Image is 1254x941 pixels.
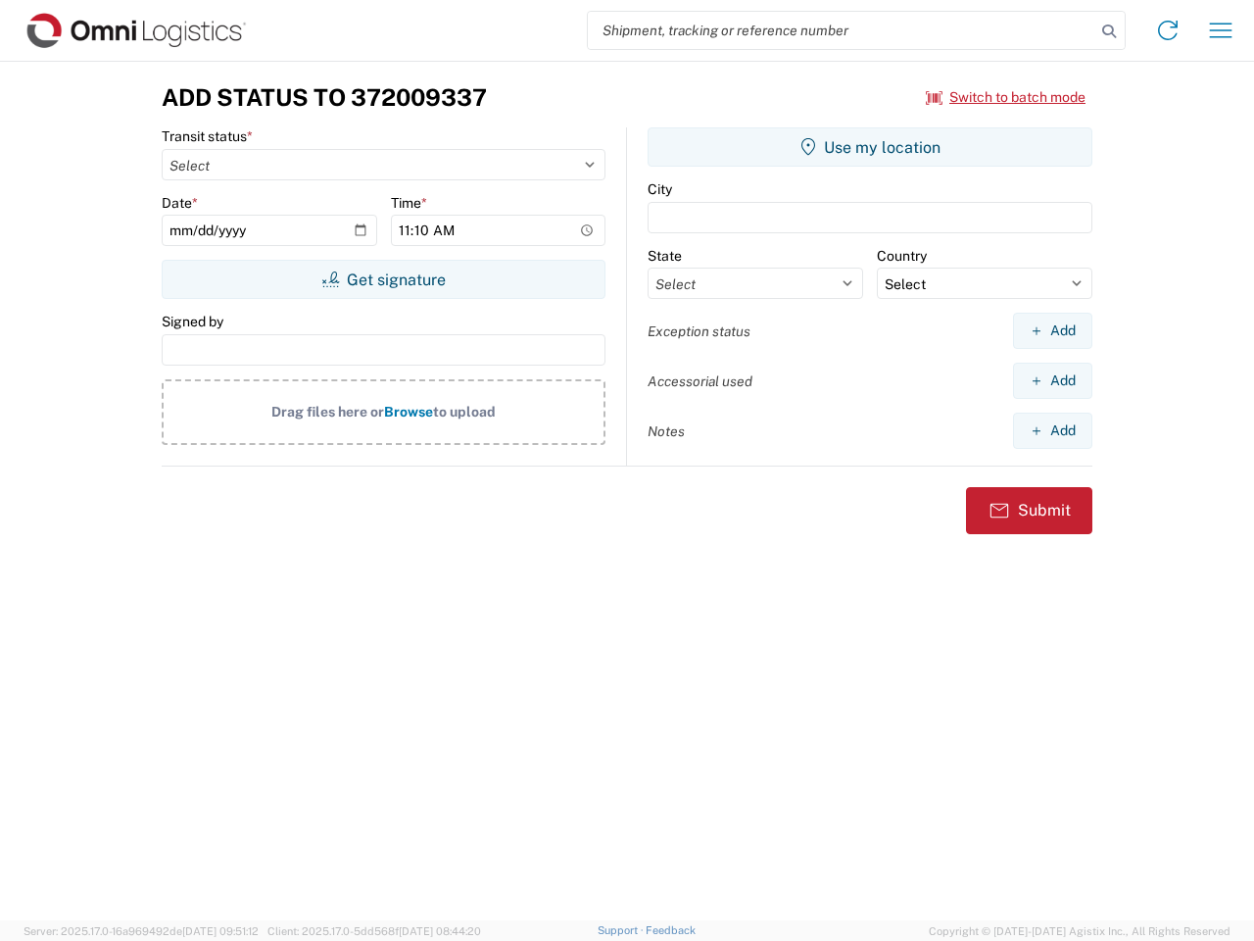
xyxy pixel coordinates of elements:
[162,127,253,145] label: Transit status
[162,83,487,112] h3: Add Status to 372009337
[267,925,481,937] span: Client: 2025.17.0-5dd568f
[648,422,685,440] label: Notes
[648,372,752,390] label: Accessorial used
[929,922,1230,940] span: Copyright © [DATE]-[DATE] Agistix Inc., All Rights Reserved
[182,925,259,937] span: [DATE] 09:51:12
[648,127,1092,167] button: Use my location
[926,81,1085,114] button: Switch to batch mode
[433,404,496,420] span: to upload
[588,12,1095,49] input: Shipment, tracking or reference number
[648,180,672,198] label: City
[1013,363,1092,399] button: Add
[1013,313,1092,349] button: Add
[162,313,223,330] label: Signed by
[399,925,481,937] span: [DATE] 08:44:20
[1013,413,1092,449] button: Add
[966,487,1092,534] button: Submit
[384,404,433,420] span: Browse
[648,247,682,265] label: State
[648,322,750,340] label: Exception status
[162,260,605,299] button: Get signature
[162,194,198,212] label: Date
[646,924,696,936] a: Feedback
[877,247,927,265] label: Country
[24,925,259,937] span: Server: 2025.17.0-16a969492de
[598,924,647,936] a: Support
[271,404,384,420] span: Drag files here or
[391,194,427,212] label: Time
